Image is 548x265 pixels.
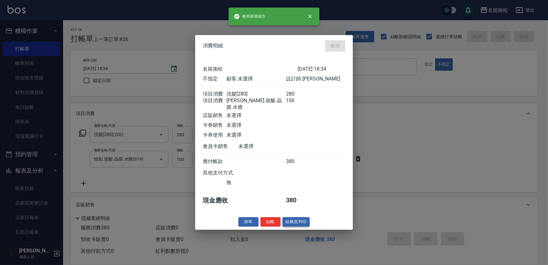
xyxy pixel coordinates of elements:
div: 現金應收 [203,196,238,205]
div: 顧客: 未選擇 [226,76,286,82]
div: 100 [286,97,310,111]
div: [DATE] 18:34 [298,66,345,73]
div: 卡券銷售 [203,122,226,129]
span: 帳單新增成功 [234,13,265,20]
div: 卡券使用 [203,132,226,138]
div: 未選擇 [226,132,286,138]
div: 項目消費 [203,91,226,97]
div: 不指定 [203,76,226,82]
div: 無 [226,180,286,186]
div: 設計師: [PERSON_NAME] [286,76,345,82]
div: 店販銷售 [203,112,226,119]
button: 結帳 [260,217,281,227]
button: 結帳並列印 [283,217,310,227]
div: 應付帳款 [203,158,226,165]
button: 掛單 [238,217,259,227]
div: 380 [286,158,310,165]
div: 名留南松 [203,66,298,73]
div: [PERSON_NAME].玻酸.晶膜.水療 [226,97,286,111]
div: 380 [286,196,310,205]
div: 未選擇 [226,122,286,129]
div: 280 [286,91,310,97]
span: 消費明細 [203,43,223,49]
div: 未選擇 [238,143,298,150]
button: close [303,9,317,23]
div: 會員卡銷售 [203,143,238,150]
div: 項目消費 [203,97,226,111]
div: 未選擇 [226,112,286,119]
div: 其他支付方式 [203,170,250,176]
div: 洗髮[280] [226,91,286,97]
